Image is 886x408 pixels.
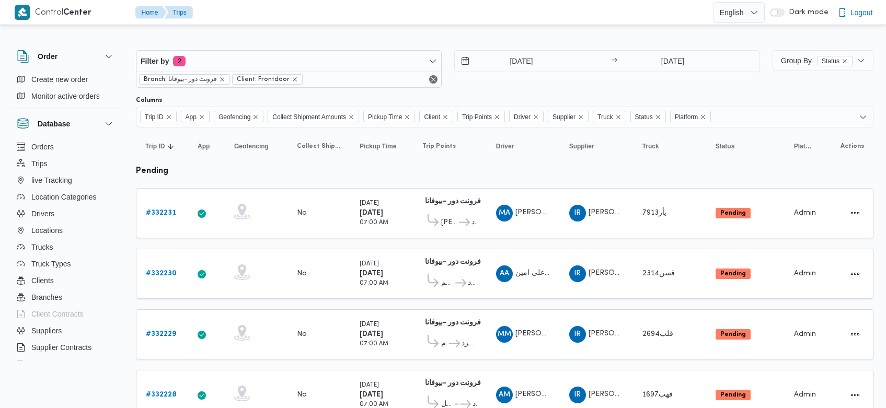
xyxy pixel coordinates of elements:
div: No [297,390,307,400]
div: Order [8,71,123,109]
span: Actions [841,142,864,150]
span: Platform [794,142,812,150]
span: Drivers [31,207,54,220]
button: Remove Collect Shipment Amounts from selection in this group [348,114,354,120]
button: Truck [638,138,701,155]
a: #332229 [146,328,176,341]
button: Monitor active orders [13,88,119,104]
button: Supplier Contracts [13,339,119,356]
span: قسن2314 [642,270,675,277]
span: [PERSON_NAME][DATE] [PERSON_NAME] [589,270,733,276]
span: Group By Status [781,56,853,65]
small: 07:00 AM [360,281,388,286]
span: Client [419,111,453,122]
b: # 332228 [146,391,177,398]
div: No [297,269,307,278]
button: Actions [847,265,864,282]
div: Ali Amain Muhammad Yhaii [496,265,513,282]
span: Trip ID [145,111,164,123]
span: Trip ID; Sorted in descending order [145,142,165,150]
button: Status [711,138,779,155]
span: Pending [716,329,751,340]
button: Suppliers [13,322,119,339]
button: Remove Truck from selection in this group [615,114,622,120]
span: Branch: فرونت دور -بيوفانا [144,75,217,84]
b: Pending [720,271,746,277]
b: # 332230 [146,270,177,277]
div: Database [8,138,123,365]
button: Home [135,6,167,19]
a: #332231 [146,207,176,219]
small: [DATE] [360,261,379,267]
div: Ibrahem Rmdhan Ibrahem Athman AbobIsha [569,265,586,282]
button: Actions [847,205,864,222]
button: Create new order [13,71,119,88]
span: Trip Points [422,142,456,150]
span: [PERSON_NAME] [515,209,575,216]
span: AM [499,387,510,403]
span: Branches [31,291,62,304]
button: Remove [427,73,440,86]
button: Devices [13,356,119,372]
span: Status [716,142,735,150]
span: Pending [716,269,751,279]
span: Pickup Time [363,111,415,122]
span: Location Categories [31,191,97,203]
button: Filter by2 active filters [136,51,441,72]
button: Remove Pickup Time from selection in this group [404,114,410,120]
b: Pending [720,392,746,398]
div: Ibrahem Rmdhan Ibrahem Athman AbobIsha [569,326,586,343]
span: Geofencing [218,111,250,123]
span: Trucks [31,241,53,253]
button: Supplier [565,138,628,155]
button: Orders [13,138,119,155]
button: Pickup Time [355,138,408,155]
img: X8yXhbKr1z7QwAAAABJRU5ErkJggg== [15,5,30,20]
button: Remove Status from selection in this group [655,114,661,120]
button: Geofencing [230,138,282,155]
span: Driver [509,111,544,122]
button: Logout [834,2,877,23]
div: Ibrahem Rmdhan Ibrahem Athman AbobIsha [569,387,586,403]
span: Trips [31,157,48,170]
b: Center [63,9,91,17]
span: Truck [597,111,613,123]
svg: Sorted in descending order [167,142,175,150]
span: Client: Frontdoor [237,75,290,84]
button: live Tracking [13,172,119,189]
span: Truck [642,142,659,150]
b: فرونت دور -بيوفانا [425,198,481,205]
button: Driver [492,138,555,155]
span: Pending [716,208,751,218]
a: #332228 [146,389,177,401]
span: [PERSON_NAME] [441,216,457,229]
span: Collect Shipment Amounts [268,111,359,122]
span: فرونت دور مسطرد [468,277,477,289]
span: App [198,142,210,150]
div: Mustfi Ahmad Said Mustfi [496,205,513,222]
span: Logout [850,6,873,19]
span: Driver [514,111,531,123]
b: فرونت دور -بيوفانا [425,319,481,326]
button: Branches [13,289,119,306]
span: Driver [496,142,514,150]
button: Trucks [13,239,119,255]
button: Trip IDSorted in descending order [141,138,183,155]
button: Database [17,118,115,130]
span: قلب2694 [642,331,673,337]
small: [DATE] [360,322,379,328]
span: علي امين [PERSON_NAME] [515,270,606,276]
span: Filter by [141,55,169,67]
small: [DATE] [360,201,379,206]
button: Truck Types [13,255,119,272]
span: Monitor active orders [31,90,100,102]
span: Client: Frontdoor [232,74,303,85]
button: Remove Platform from selection in this group [700,114,706,120]
div: Mahmood Mustfi Muhammad Isamaail [496,326,513,343]
span: [PERSON_NAME] [PERSON_NAME] [515,391,637,398]
span: Client Contracts [31,308,84,320]
div: → [611,57,617,65]
span: Trip ID [140,111,177,122]
button: Remove Geofencing from selection in this group [252,114,259,120]
button: Open list of options [859,113,867,121]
